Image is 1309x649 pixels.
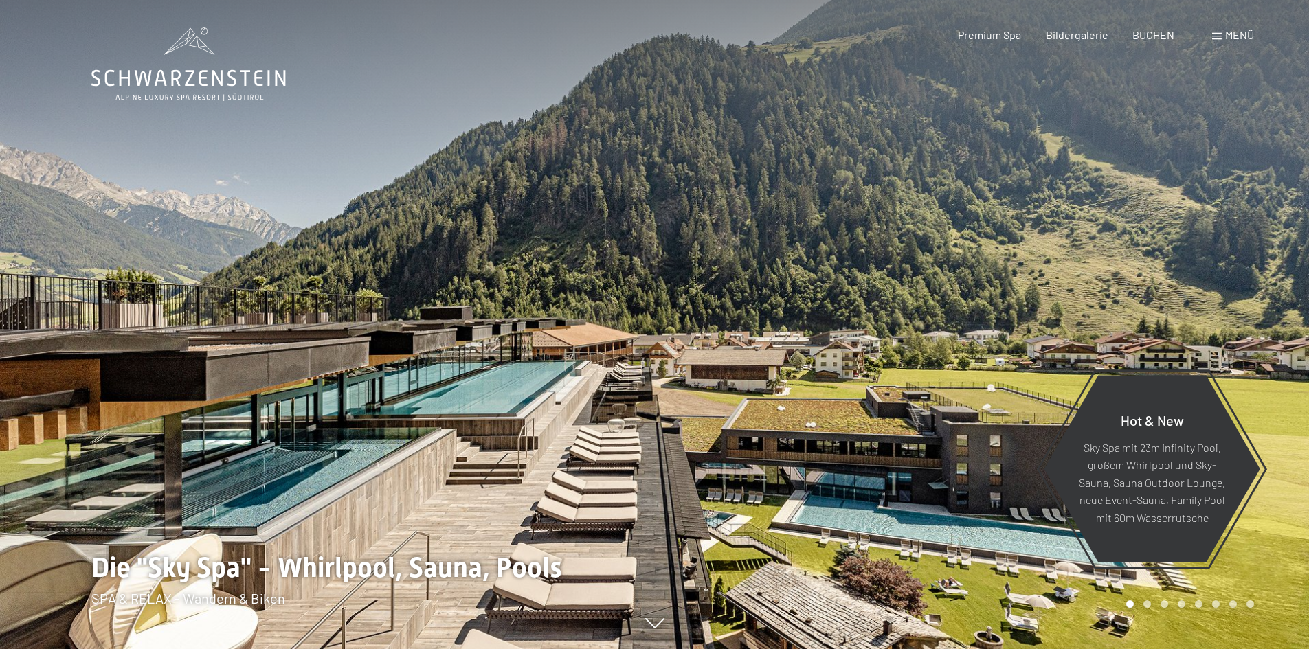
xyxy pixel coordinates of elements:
div: Carousel Pagination [1121,600,1254,608]
div: Carousel Page 2 [1143,600,1151,608]
a: Bildergalerie [1046,28,1108,41]
a: Premium Spa [958,28,1021,41]
a: Hot & New Sky Spa mit 23m Infinity Pool, großem Whirlpool und Sky-Sauna, Sauna Outdoor Lounge, ne... [1043,374,1261,563]
p: Sky Spa mit 23m Infinity Pool, großem Whirlpool und Sky-Sauna, Sauna Outdoor Lounge, neue Event-S... [1077,438,1227,526]
div: Carousel Page 4 [1178,600,1185,608]
span: Menü [1225,28,1254,41]
div: Carousel Page 7 [1229,600,1237,608]
div: Carousel Page 5 [1195,600,1202,608]
span: Hot & New [1121,411,1184,428]
a: BUCHEN [1132,28,1174,41]
div: Carousel Page 3 [1161,600,1168,608]
div: Carousel Page 8 [1246,600,1254,608]
div: Carousel Page 1 (Current Slide) [1126,600,1134,608]
div: Carousel Page 6 [1212,600,1220,608]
